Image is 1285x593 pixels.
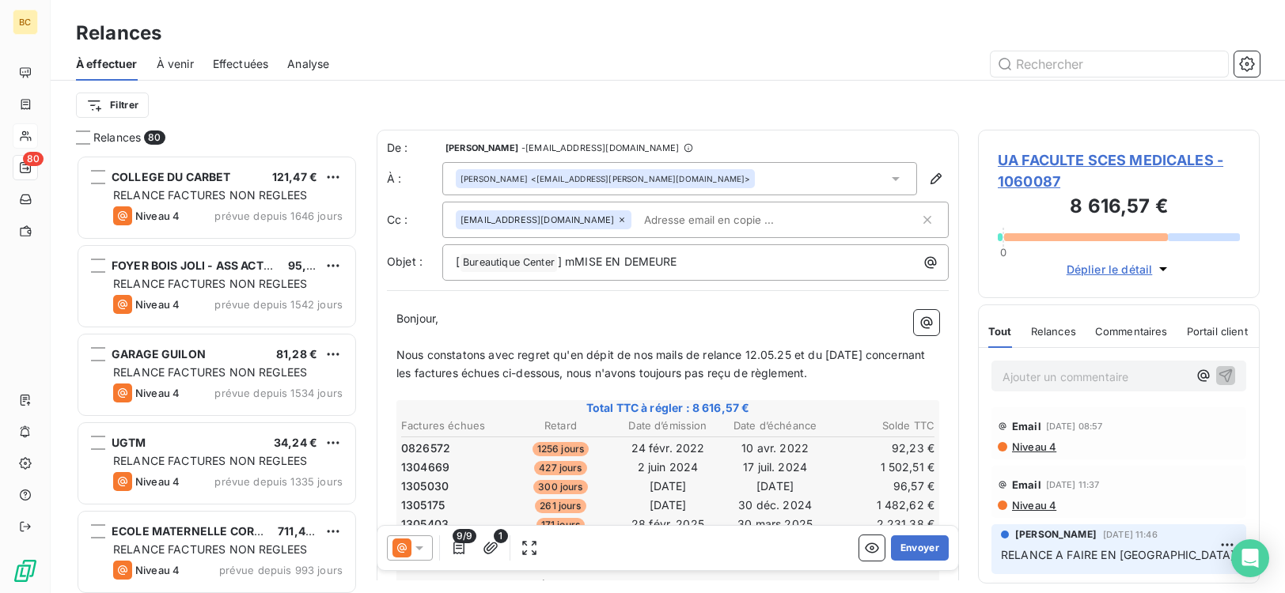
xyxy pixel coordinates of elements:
button: Filtrer [76,93,149,118]
span: FOYER BOIS JOLI - ASS ACTION EDUCATIVE [112,259,351,272]
button: Déplier le détail [1062,260,1177,278]
th: Retard [508,417,614,434]
span: Email [1012,420,1041,432]
span: prévue depuis 1542 jours [214,298,343,311]
span: 1305403 [401,516,449,532]
span: [PERSON_NAME] [1015,527,1097,542]
span: Bureautique Center [461,254,557,272]
td: 2 231,38 € [829,516,935,533]
span: 0826572 [401,440,450,456]
span: Relances [1031,325,1076,338]
div: Open Intercom Messenger [1231,539,1269,577]
span: 1256 jours [533,442,589,456]
label: Cc : [387,212,442,228]
span: prévue depuis 1335 jours [214,475,343,488]
span: Commentaires [1095,325,1168,338]
span: Relances [93,130,141,145]
span: [DATE] 11:46 [1103,530,1158,539]
span: RELANCE A FAIRE EN [GEOGRAPHIC_DATA] [1001,548,1234,561]
span: - [EMAIL_ADDRESS][DOMAIN_NAME] [521,143,679,153]
span: 1305175 [401,497,445,513]
span: À venir [157,56,194,72]
td: 10 avr. 2022 [722,440,828,457]
img: Logo LeanPay [13,558,38,584]
span: Niveau 4 [1010,440,1056,453]
h3: Relances [76,19,161,47]
span: [PERSON_NAME] [445,143,518,153]
span: Objet : [387,255,423,268]
button: Envoyer [891,535,949,561]
label: À : [387,171,442,187]
h3: 8 616,57 € [998,192,1240,224]
span: Bonjour, [396,312,438,325]
span: [DATE] 08:57 [1046,421,1103,431]
span: 0 [1000,246,1006,259]
span: RELANCE FACTURES NON REGLEES [113,277,307,290]
span: Niveau 4 [135,564,180,576]
th: Date d’échéance [722,417,828,434]
span: UA FACULTE SCES MEDICALES - 1060087 [998,149,1240,192]
td: 30 mars 2025 [722,516,828,533]
span: Déplier le détail [1067,261,1153,278]
div: <[EMAIL_ADDRESS][PERSON_NAME][DOMAIN_NAME]> [461,173,750,184]
div: BC [13,9,38,35]
span: [ [456,255,460,268]
span: 81,28 € [276,347,317,361]
input: Rechercher [991,51,1228,77]
span: COLLEGE DU CARBET [112,170,231,183]
span: 95,75 € [288,259,331,272]
td: 30 déc. 2024 [722,497,828,514]
span: [EMAIL_ADDRESS][DOMAIN_NAME] [461,215,614,225]
span: Niveau 4 [135,475,180,488]
span: 1 [494,529,508,543]
th: Factures échues [400,417,506,434]
td: 24 févr. 2022 [615,440,721,457]
span: Niveau 4 [135,298,180,311]
span: ] mMISE EN DEMEURE [558,255,677,268]
td: 92,23 € [829,440,935,457]
span: Niveau 4 [1010,499,1056,512]
td: [DATE] [722,478,828,495]
span: 171 jours [536,518,585,532]
span: RELANCE FACTURES NON REGLEES [113,454,307,467]
th: Solde TTC [829,417,935,434]
td: 1 482,62 € [829,497,935,514]
span: GARAGE GUILON [112,347,206,361]
span: UGTM [112,436,146,449]
span: À effectuer [76,56,138,72]
span: RELANCE FACTURES NON REGLEES [113,542,307,556]
span: Portail client [1187,325,1248,338]
td: [DATE] [615,478,721,495]
span: 80 [144,130,165,145]
span: 121,47 € [272,170,317,183]
input: Adresse email en copie ... [638,208,821,232]
td: 2 juin 2024 [615,459,721,476]
td: 96,57 € [829,478,935,495]
span: Niveau 4 [135,210,180,222]
span: Email [1012,478,1041,491]
td: 1 502,51 € [829,459,935,476]
td: [DATE] [615,497,721,514]
span: 1305030 [401,478,449,494]
span: Nous constatons avec regret qu'en dépit de nos mails de relance 12.05.25 et du [DATE] concernant ... [396,348,929,380]
span: Niveau 4 [135,387,180,399]
span: [PERSON_NAME] [461,173,528,184]
div: grid [76,155,358,593]
span: 9/9 [453,529,476,543]
span: 300 jours [533,480,587,494]
span: 711,40 € [278,524,323,538]
span: Tout [988,325,1012,338]
th: Date d’émission [615,417,721,434]
span: 1304669 [401,459,449,475]
span: ECOLE MATERNELLE CORALINE [112,524,288,538]
span: [DATE] 11:37 [1046,480,1100,489]
span: 261 jours [535,499,586,513]
span: De : [387,140,442,156]
span: prévue depuis 1646 jours [214,210,343,222]
span: 34,24 € [274,436,317,449]
span: prévue depuis 993 jours [219,564,343,576]
span: Analyse [287,56,329,72]
td: 28 févr. 2025 [615,516,721,533]
td: 17 juil. 2024 [722,459,828,476]
span: 80 [23,152,44,166]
